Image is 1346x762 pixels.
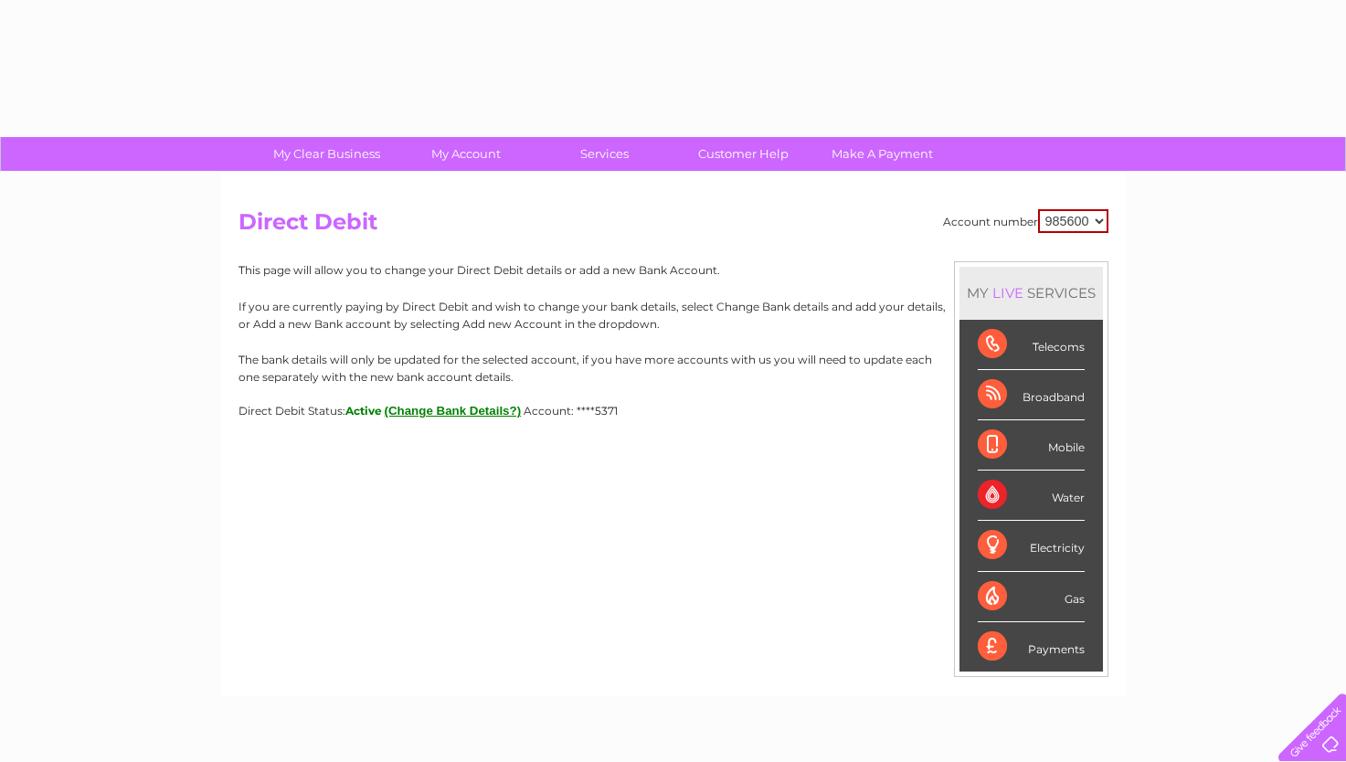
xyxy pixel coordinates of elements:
a: Services [529,137,680,171]
p: If you are currently paying by Direct Debit and wish to change your bank details, select Change B... [238,298,1108,333]
div: Broadband [978,370,1085,420]
div: Mobile [978,420,1085,471]
button: (Change Bank Details?) [385,404,522,418]
a: My Account [390,137,541,171]
div: Telecoms [978,320,1085,370]
div: Electricity [978,521,1085,571]
div: Water [978,471,1085,521]
p: This page will allow you to change your Direct Debit details or add a new Bank Account. [238,261,1108,279]
p: The bank details will only be updated for the selected account, if you have more accounts with us... [238,351,1108,386]
div: Gas [978,572,1085,622]
div: Direct Debit Status: [238,404,1108,418]
div: Payments [978,622,1085,672]
div: MY SERVICES [959,267,1103,319]
div: Account number [943,209,1108,233]
h2: Direct Debit [238,209,1108,244]
div: LIVE [989,284,1027,302]
a: Make A Payment [807,137,958,171]
a: My Clear Business [251,137,402,171]
span: Active [345,404,382,418]
a: Customer Help [668,137,819,171]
